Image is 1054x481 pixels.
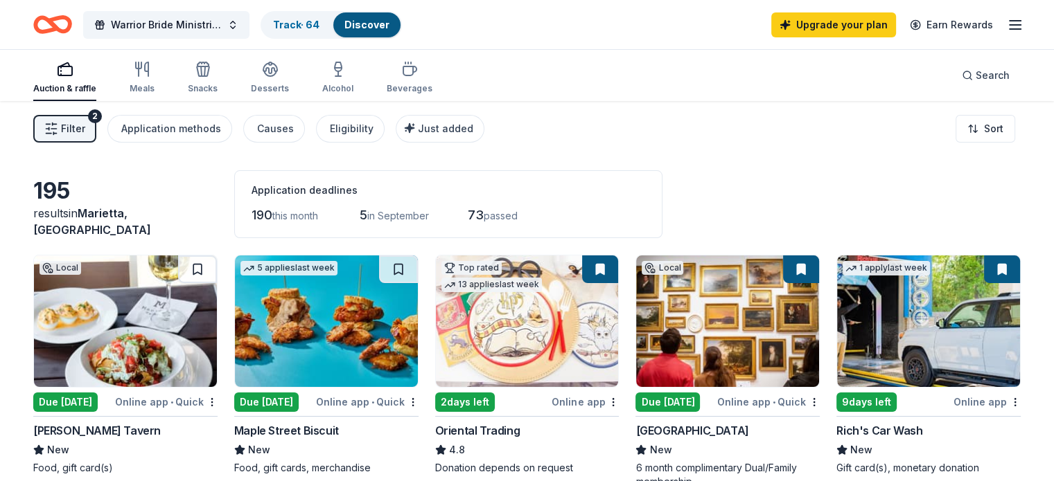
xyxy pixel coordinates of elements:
button: Causes [243,115,305,143]
div: Local [39,261,81,275]
span: Marietta, [GEOGRAPHIC_DATA] [33,206,151,237]
div: Application deadlines [252,182,645,199]
span: Search [976,67,1010,84]
span: in September [367,210,429,221]
div: Application methods [121,120,221,137]
a: Home [33,8,72,41]
div: 1 apply last week [843,261,930,275]
div: Due [DATE] [635,392,700,412]
button: Auction & raffle [33,55,96,101]
a: Upgrade your plan [771,12,896,37]
div: Snacks [188,83,218,94]
a: Track· 64 [273,19,319,30]
a: Image for Oriental TradingTop rated13 applieslast week2days leftOnline appOriental Trading4.8Dona... [435,255,620,475]
div: Auction & raffle [33,83,96,94]
div: Donation depends on request [435,461,620,475]
button: Search [951,62,1021,89]
div: Food, gift cards, merchandise [234,461,419,475]
div: 5 applies last week [240,261,337,275]
div: Online app Quick [115,393,218,410]
div: Causes [257,120,294,137]
span: • [773,397,775,408]
div: Local [642,261,683,275]
div: [PERSON_NAME] Tavern [33,422,161,439]
div: 2 [88,109,102,123]
button: Track· 64Discover [261,11,402,39]
div: Maple Street Biscuit [234,422,339,439]
div: Due [DATE] [234,392,299,412]
button: Desserts [251,55,289,101]
div: Gift card(s), monetary donation [836,461,1021,475]
img: Image for Oriental Trading [436,255,619,387]
div: [GEOGRAPHIC_DATA] [635,422,748,439]
div: Alcohol [322,83,353,94]
button: Meals [130,55,155,101]
img: Image for Marlow's Tavern [34,255,217,387]
span: New [47,442,69,458]
div: Top rated [441,261,502,275]
span: New [248,442,270,458]
a: Image for Rich's Car Wash1 applylast week9days leftOnline appRich's Car WashNewGift card(s), mone... [836,255,1021,475]
span: New [850,442,872,458]
span: 4.8 [449,442,465,458]
span: Warrior Bride Ministries 5th Annual Counting the Cost Conference & Optional 2.0 Training [111,17,222,33]
button: Sort [956,115,1015,143]
div: Oriental Trading [435,422,520,439]
div: Eligibility [330,120,374,137]
div: Desserts [251,83,289,94]
div: Due [DATE] [33,392,98,412]
span: 73 [468,208,484,222]
div: 195 [33,177,218,205]
a: Discover [344,19,389,30]
button: Just added [396,115,484,143]
div: 2 days left [435,392,495,412]
span: Just added [418,122,473,134]
img: Image for Rich's Car Wash [837,255,1020,387]
span: • [371,397,374,408]
button: Application methods [107,115,232,143]
button: Beverages [387,55,432,101]
button: Alcohol [322,55,353,101]
div: Beverages [387,83,432,94]
button: Snacks [188,55,218,101]
div: Online app Quick [316,393,419,410]
img: Image for High Museum of Art [636,255,819,387]
span: Sort [984,120,1003,137]
button: Warrior Bride Ministries 5th Annual Counting the Cost Conference & Optional 2.0 Training [83,11,249,39]
span: 5 [360,208,367,222]
a: Earn Rewards [902,12,1001,37]
div: Rich's Car Wash [836,422,922,439]
span: passed [484,210,518,221]
div: Online app [552,393,619,410]
div: Online app [954,393,1021,410]
img: Image for Maple Street Biscuit [235,255,418,387]
div: 13 applies last week [441,278,542,292]
div: Food, gift card(s) [33,461,218,475]
span: • [170,397,173,408]
span: 190 [252,208,272,222]
div: Meals [130,83,155,94]
div: results [33,205,218,238]
span: this month [272,210,318,221]
span: Filter [61,120,85,137]
span: New [649,442,671,458]
div: Online app Quick [717,393,820,410]
button: Eligibility [316,115,385,143]
a: Image for Marlow's TavernLocalDue [DATE]Online app•Quick[PERSON_NAME] TavernNewFood, gift card(s) [33,255,218,475]
span: in [33,206,151,237]
a: Image for Maple Street Biscuit5 applieslast weekDue [DATE]Online app•QuickMaple Street BiscuitNew... [234,255,419,475]
button: Filter2 [33,115,96,143]
div: 9 days left [836,392,897,412]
